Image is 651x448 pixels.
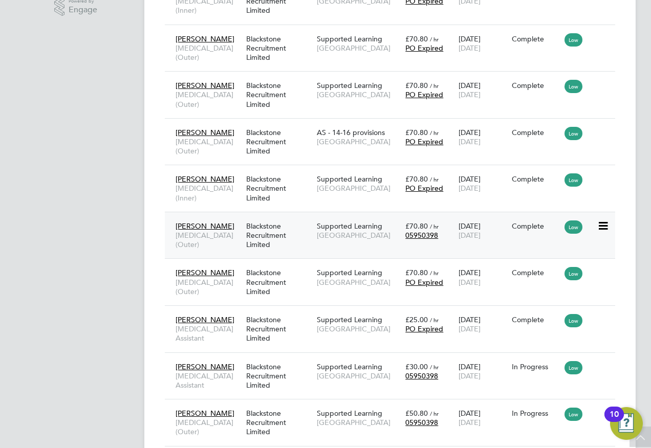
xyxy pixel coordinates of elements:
div: Blackstone Recruitment Limited [244,123,314,161]
div: Complete [512,221,560,231]
span: / hr [430,410,439,417]
span: / hr [430,316,439,324]
span: [DATE] [459,184,481,193]
span: £70.80 [405,221,428,231]
span: £70.80 [405,174,428,184]
span: [PERSON_NAME] [176,34,234,43]
span: Supported Learning [317,362,382,371]
div: Complete [512,128,560,137]
span: [PERSON_NAME] [176,409,234,418]
div: Complete [512,81,560,90]
a: [PERSON_NAME][MEDICAL_DATA] (Outer)Blackstone Recruitment LimitedSupported Learning[GEOGRAPHIC_DA... [173,216,615,225]
span: Low [565,220,582,234]
span: [MEDICAL_DATA] (Outer) [176,137,241,155]
span: Supported Learning [317,81,382,90]
a: [PERSON_NAME][MEDICAL_DATA] AssistantBlackstone Recruitment LimitedSupported Learning[GEOGRAPHIC_... [173,356,615,365]
div: Blackstone Recruitment Limited [244,357,314,395]
span: £70.80 [405,34,428,43]
span: [DATE] [459,371,481,380]
div: [DATE] [456,357,509,386]
div: In Progress [512,362,560,371]
span: [MEDICAL_DATA] (Outer) [176,231,241,249]
span: [GEOGRAPHIC_DATA] [317,90,400,99]
span: [DATE] [459,231,481,240]
span: 05950398 [405,418,438,427]
span: [MEDICAL_DATA] (Outer) [176,278,241,296]
span: Supported Learning [317,409,382,418]
a: [PERSON_NAME][MEDICAL_DATA] (Outer)Blackstone Recruitment LimitedSupported Learning[GEOGRAPHIC_DA... [173,262,615,271]
span: [PERSON_NAME] [176,221,234,231]
a: [PERSON_NAME][MEDICAL_DATA] (Inner)Blackstone Recruitment LimitedSupported Learning[GEOGRAPHIC_DA... [173,169,615,177]
div: Complete [512,34,560,43]
div: Blackstone Recruitment Limited [244,310,314,348]
span: 05950398 [405,231,438,240]
span: Low [565,408,582,421]
span: [PERSON_NAME] [176,128,234,137]
span: [GEOGRAPHIC_DATA] [317,371,400,380]
span: [MEDICAL_DATA] (Outer) [176,43,241,62]
span: Engage [69,6,97,14]
div: Complete [512,315,560,324]
a: [PERSON_NAME][MEDICAL_DATA] (Outer)Blackstone Recruitment LimitedSupported Learning[GEOGRAPHIC_DA... [173,75,615,84]
span: [GEOGRAPHIC_DATA] [317,278,400,287]
span: £70.80 [405,268,428,277]
span: £50.80 [405,409,428,418]
div: [DATE] [456,76,509,104]
span: [GEOGRAPHIC_DATA] [317,324,400,333]
div: [DATE] [456,29,509,58]
span: [PERSON_NAME] [176,268,234,277]
div: Blackstone Recruitment Limited [244,404,314,442]
span: [GEOGRAPHIC_DATA] [317,43,400,53]
div: [DATE] [456,310,509,339]
span: Supported Learning [317,268,382,277]
div: In Progress [512,409,560,418]
span: [DATE] [459,137,481,146]
button: Open Resource Center, 10 new notifications [610,407,643,440]
span: [GEOGRAPHIC_DATA] [317,418,400,427]
span: Supported Learning [317,315,382,324]
span: Low [565,173,582,187]
a: [PERSON_NAME][MEDICAL_DATA] (Outer)Blackstone Recruitment LimitedSupported Learning[GEOGRAPHIC_DA... [173,29,615,37]
span: [DATE] [459,43,481,53]
span: Supported Learning [317,221,382,231]
div: Blackstone Recruitment Limited [244,169,314,208]
span: Low [565,33,582,47]
span: / hr [430,82,439,89]
span: [PERSON_NAME] [176,362,234,371]
span: PO Expired [405,90,443,99]
div: [DATE] [456,404,509,432]
span: [MEDICAL_DATA] (Outer) [176,90,241,108]
a: [PERSON_NAME][MEDICAL_DATA] (Outer)Blackstone Recruitment LimitedAS - 14-16 provisions[GEOGRAPHIC... [173,122,615,131]
span: Low [565,127,582,140]
span: Low [565,361,582,374]
span: PO Expired [405,184,443,193]
div: [DATE] [456,123,509,151]
span: [DATE] [459,90,481,99]
div: Blackstone Recruitment Limited [244,216,314,255]
div: Blackstone Recruitment Limited [244,29,314,68]
div: Complete [512,174,560,184]
span: [MEDICAL_DATA] (Inner) [176,184,241,202]
span: [GEOGRAPHIC_DATA] [317,184,400,193]
span: / hr [430,363,439,371]
div: Blackstone Recruitment Limited [244,263,314,301]
span: / hr [430,175,439,183]
span: £70.80 [405,128,428,137]
span: [PERSON_NAME] [176,174,234,184]
span: [DATE] [459,278,481,287]
span: [MEDICAL_DATA] Assistant [176,371,241,390]
span: [DATE] [459,418,481,427]
div: [DATE] [456,216,509,245]
span: PO Expired [405,43,443,53]
div: 10 [610,414,619,428]
span: Low [565,80,582,93]
span: Supported Learning [317,34,382,43]
a: [PERSON_NAME][MEDICAL_DATA] AssistantBlackstone Recruitment LimitedSupported Learning[GEOGRAPHIC_... [173,309,615,318]
span: [PERSON_NAME] [176,81,234,90]
span: PO Expired [405,278,443,287]
span: [GEOGRAPHIC_DATA] [317,231,400,240]
div: Blackstone Recruitment Limited [244,76,314,114]
span: [MEDICAL_DATA] Assistant [176,324,241,343]
span: £30.00 [405,362,428,371]
span: [MEDICAL_DATA] (Outer) [176,418,241,436]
